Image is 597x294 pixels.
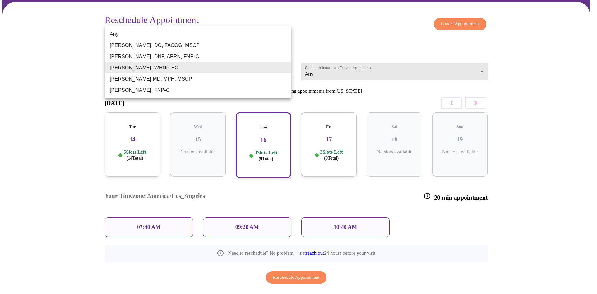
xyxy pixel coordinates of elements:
[105,40,291,51] li: [PERSON_NAME], DO, FACOG, MSCP
[105,73,291,85] li: [PERSON_NAME] MD, MPH, MSCP
[105,29,291,40] li: Any
[105,51,291,62] li: [PERSON_NAME], DNP, APRN, FNP-C
[105,85,291,96] li: [PERSON_NAME], FNP-C
[105,62,291,73] li: [PERSON_NAME], WHNP-BC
